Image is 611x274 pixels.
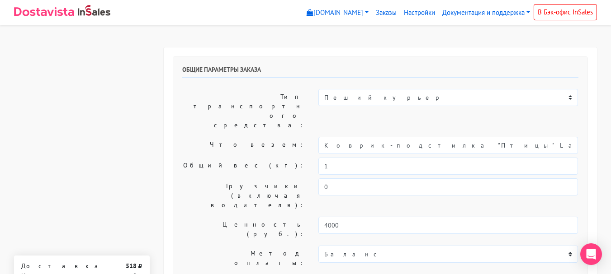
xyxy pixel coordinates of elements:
[303,4,372,22] a: [DOMAIN_NAME]
[534,4,597,20] a: В Бэк-офис InSales
[175,158,312,175] label: Общий вес (кг):
[372,4,400,22] a: Заказы
[400,4,439,22] a: Настройки
[439,4,534,22] a: Документация и поддержка
[14,263,93,269] div: Доставка
[175,178,312,213] label: Грузчики (включая водителя):
[175,89,312,133] label: Тип транспортного средства:
[175,246,312,271] label: Метод оплаты:
[175,137,312,154] label: Что везем:
[126,262,137,270] strong: 518
[175,217,312,242] label: Ценность (руб.):
[182,66,578,78] h6: Общие параметры заказа
[14,7,74,16] img: Dostavista - срочная курьерская служба доставки
[78,5,110,16] img: InSales
[580,243,602,265] div: Open Intercom Messenger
